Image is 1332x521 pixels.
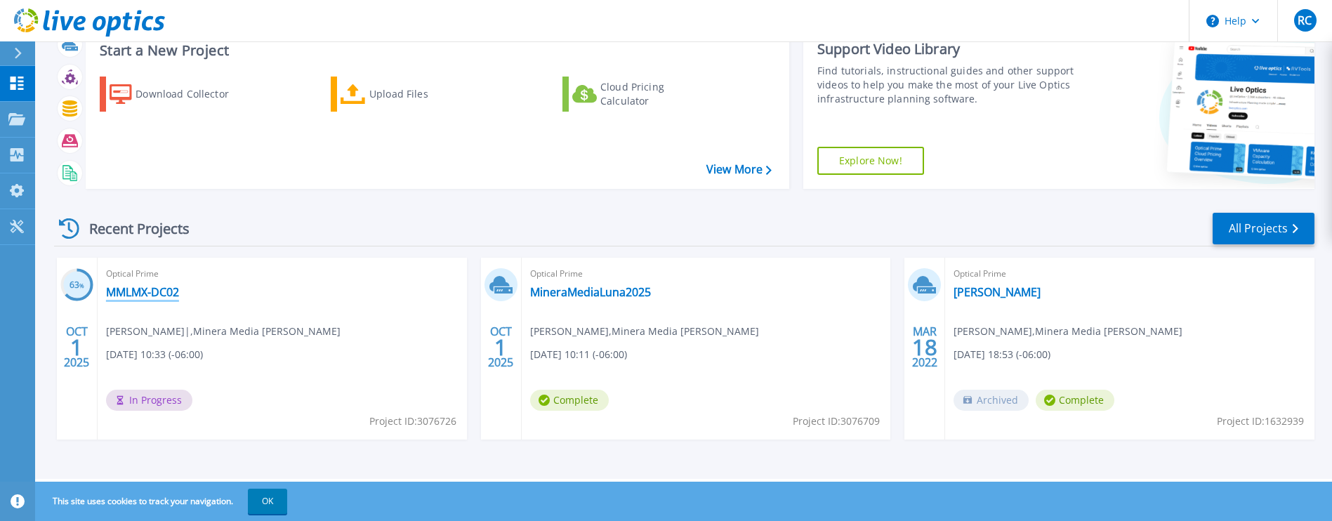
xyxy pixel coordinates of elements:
[106,347,203,362] span: [DATE] 10:33 (-06:00)
[530,266,883,282] span: Optical Prime
[487,322,514,373] div: OCT 2025
[954,266,1306,282] span: Optical Prime
[79,282,84,289] span: %
[530,347,627,362] span: [DATE] 10:11 (-06:00)
[817,147,924,175] a: Explore Now!
[1298,15,1312,26] span: RC
[54,211,209,246] div: Recent Projects
[70,341,83,353] span: 1
[136,80,248,108] div: Download Collector
[954,347,1050,362] span: [DATE] 18:53 (-06:00)
[817,64,1078,106] div: Find tutorials, instructional guides and other support videos to help you make the most of your L...
[530,390,609,411] span: Complete
[817,40,1078,58] div: Support Video Library
[911,322,938,373] div: MAR 2022
[706,163,772,176] a: View More
[248,489,287,514] button: OK
[369,414,456,429] span: Project ID: 3076726
[106,266,459,282] span: Optical Prime
[1213,213,1314,244] a: All Projects
[106,285,179,299] a: MMLMX-DC02
[106,390,192,411] span: In Progress
[530,285,651,299] a: MineraMediaLuna2025
[530,324,759,339] span: [PERSON_NAME] , Minera Media [PERSON_NAME]
[954,390,1029,411] span: Archived
[494,341,507,353] span: 1
[60,277,93,294] h3: 63
[100,77,256,112] a: Download Collector
[100,43,771,58] h3: Start a New Project
[1217,414,1304,429] span: Project ID: 1632939
[63,322,90,373] div: OCT 2025
[39,489,287,514] span: This site uses cookies to track your navigation.
[793,414,880,429] span: Project ID: 3076709
[1036,390,1114,411] span: Complete
[954,285,1041,299] a: [PERSON_NAME]
[369,80,482,108] div: Upload Files
[106,324,341,339] span: [PERSON_NAME]| , Minera Media [PERSON_NAME]
[600,80,713,108] div: Cloud Pricing Calculator
[331,77,487,112] a: Upload Files
[954,324,1182,339] span: [PERSON_NAME] , Minera Media [PERSON_NAME]
[562,77,719,112] a: Cloud Pricing Calculator
[912,341,937,353] span: 18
